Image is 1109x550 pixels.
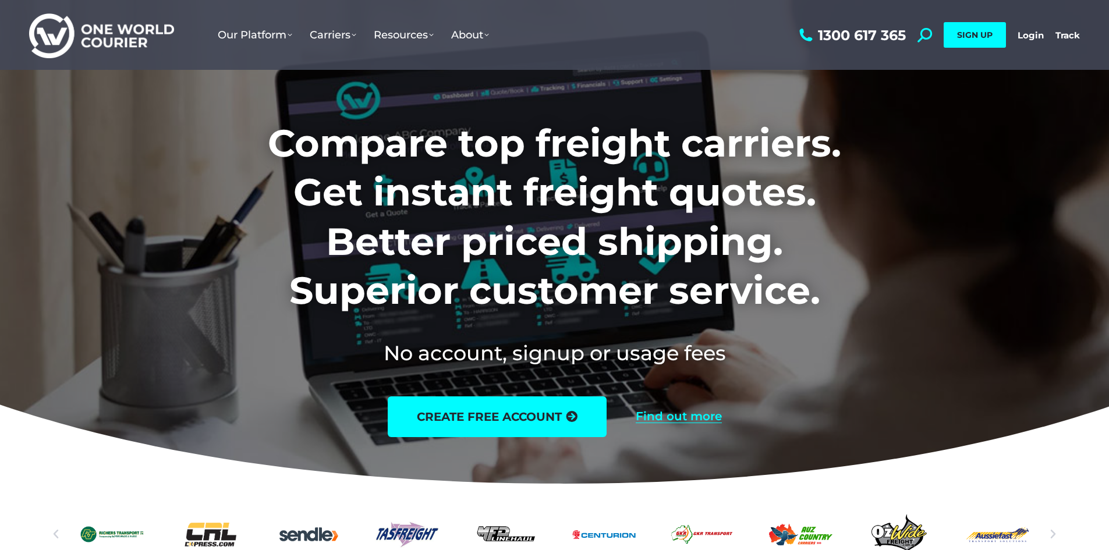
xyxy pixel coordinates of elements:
a: Our Platform [209,17,301,53]
img: One World Courier [29,12,174,59]
a: Resources [365,17,442,53]
span: Carriers [310,29,356,41]
a: Track [1055,30,1080,41]
h2: No account, signup or usage fees [191,339,918,367]
a: create free account [388,396,607,437]
a: Carriers [301,17,365,53]
span: SIGN UP [957,30,993,40]
a: 1300 617 365 [796,28,906,42]
a: Login [1018,30,1044,41]
span: Our Platform [218,29,292,41]
span: About [451,29,489,41]
h1: Compare top freight carriers. Get instant freight quotes. Better priced shipping. Superior custom... [191,119,918,315]
span: Resources [374,29,434,41]
a: Find out more [636,410,722,423]
a: About [442,17,498,53]
a: SIGN UP [944,22,1006,48]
